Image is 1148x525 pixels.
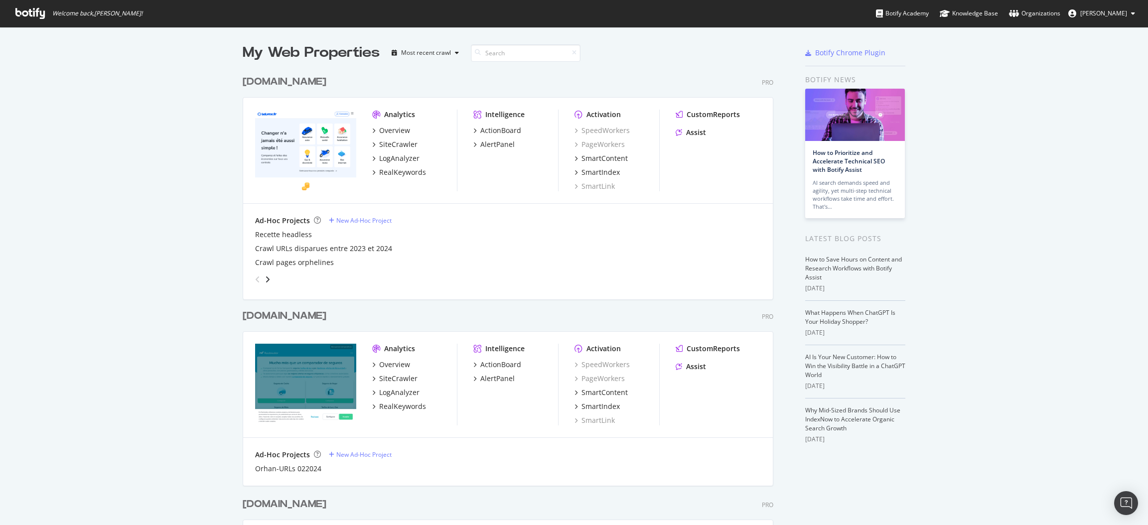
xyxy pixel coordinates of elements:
div: RealKeywords [379,167,426,177]
div: Latest Blog Posts [805,233,905,244]
div: [DATE] [805,382,905,391]
div: My Web Properties [243,43,380,63]
a: Overview [372,126,410,135]
a: SmartLink [574,415,615,425]
a: SiteCrawler [372,139,418,149]
a: New Ad-Hoc Project [329,216,392,225]
a: PageWorkers [574,139,625,149]
a: SmartIndex [574,401,620,411]
a: AlertPanel [473,139,515,149]
div: ActionBoard [480,126,521,135]
div: SmartContent [581,388,628,397]
button: Most recent crawl [388,45,463,61]
div: angle-right [264,274,271,284]
div: SiteCrawler [379,139,418,149]
div: Knowledge Base [940,8,998,18]
a: SmartIndex [574,167,620,177]
img: rastreator.com [255,344,356,424]
div: Assist [686,128,706,137]
div: Botify Academy [876,8,929,18]
a: Why Mid-Sized Brands Should Use IndexNow to Accelerate Organic Search Growth [805,406,900,432]
div: New Ad-Hoc Project [336,216,392,225]
a: SmartContent [574,153,628,163]
a: Botify Chrome Plugin [805,48,885,58]
div: Analytics [384,110,415,120]
div: Open Intercom Messenger [1114,491,1138,515]
span: Welcome back, [PERSON_NAME] ! [52,9,143,17]
a: Orhan-URLs 022024 [255,464,321,474]
div: Pro [762,78,773,87]
div: Pro [762,501,773,509]
a: SpeedWorkers [574,126,630,135]
div: LogAnalyzer [379,388,420,397]
div: AlertPanel [480,374,515,384]
a: SpeedWorkers [574,360,630,370]
a: RealKeywords [372,167,426,177]
a: How to Save Hours on Content and Research Workflows with Botify Assist [805,255,902,281]
a: Assist [676,362,706,372]
a: ActionBoard [473,126,521,135]
div: [DOMAIN_NAME] [243,75,326,89]
a: LogAnalyzer [372,388,420,397]
div: Ad-Hoc Projects [255,216,310,226]
div: Overview [379,360,410,370]
img: lelynx.fr [255,110,356,190]
div: AI search demands speed and agility, yet multi-step technical workflows take time and effort. Tha... [813,179,897,211]
div: Ad-Hoc Projects [255,450,310,460]
div: Intelligence [485,344,525,354]
div: Organizations [1009,8,1060,18]
a: RealKeywords [372,401,426,411]
img: How to Prioritize and Accelerate Technical SEO with Botify Assist [805,89,905,141]
div: Intelligence [485,110,525,120]
a: SmartContent [574,388,628,397]
span: Alessandro Voci [1080,9,1127,17]
div: CustomReports [687,344,740,354]
a: LogAnalyzer [372,153,420,163]
a: How to Prioritize and Accelerate Technical SEO with Botify Assist [813,148,885,174]
a: AlertPanel [473,374,515,384]
div: Botify news [805,74,905,85]
div: [DOMAIN_NAME] [243,497,326,512]
a: [DOMAIN_NAME] [243,497,330,512]
div: RealKeywords [379,401,426,411]
a: [DOMAIN_NAME] [243,309,330,323]
div: SmartContent [581,153,628,163]
div: AlertPanel [480,139,515,149]
div: Activation [586,110,621,120]
a: PageWorkers [574,374,625,384]
div: Overview [379,126,410,135]
div: SmartIndex [581,401,620,411]
div: Assist [686,362,706,372]
div: angle-left [251,271,264,287]
div: Botify Chrome Plugin [815,48,885,58]
a: AI Is Your New Customer: How to Win the Visibility Battle in a ChatGPT World [805,353,905,379]
a: CustomReports [676,344,740,354]
div: Most recent crawl [401,50,451,56]
div: New Ad-Hoc Project [336,450,392,459]
a: SiteCrawler [372,374,418,384]
div: [DATE] [805,435,905,444]
div: ActionBoard [480,360,521,370]
a: What Happens When ChatGPT Is Your Holiday Shopper? [805,308,895,326]
div: SiteCrawler [379,374,418,384]
button: [PERSON_NAME] [1060,5,1143,21]
div: [DATE] [805,284,905,293]
a: SmartLink [574,181,615,191]
a: Crawl pages orphelines [255,258,334,267]
div: LogAnalyzer [379,153,420,163]
a: New Ad-Hoc Project [329,450,392,459]
div: SmartIndex [581,167,620,177]
a: Assist [676,128,706,137]
a: CustomReports [676,110,740,120]
div: [DATE] [805,328,905,337]
div: Recette headless [255,230,312,240]
a: Crawl URLs disparues entre 2023 et 2024 [255,244,392,254]
input: Search [471,44,580,62]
